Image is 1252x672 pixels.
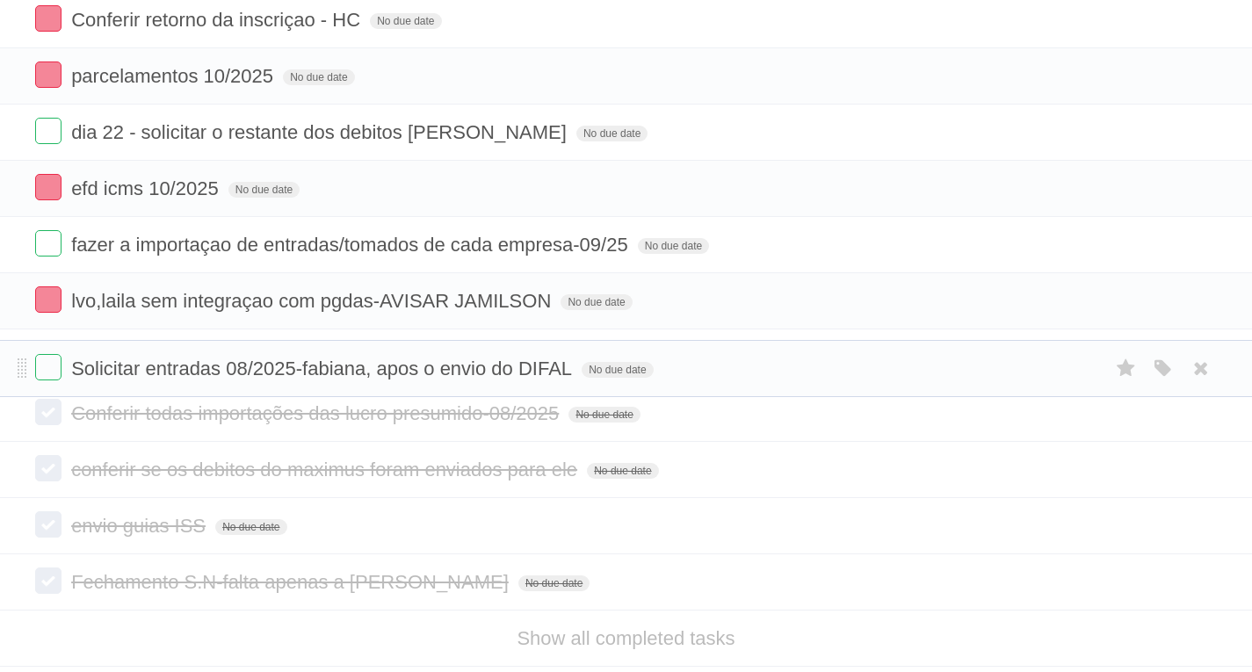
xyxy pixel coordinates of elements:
span: No due date [561,294,632,310]
label: Done [35,174,62,200]
span: envio guias ISS [71,515,210,537]
span: No due date [582,362,653,378]
label: Done [35,354,62,380]
label: Done [35,455,62,481]
span: Solicitar entradas 08/2025-fabiana, apos o envio do DIFAL [71,358,576,379]
label: Done [35,286,62,313]
label: Done [35,511,62,538]
label: Star task [1110,354,1143,383]
a: Show all completed tasks [517,627,735,649]
span: No due date [283,69,354,85]
label: Done [35,399,62,425]
label: Done [35,230,62,257]
label: Done [35,118,62,144]
span: No due date [568,407,640,423]
span: No due date [228,182,300,198]
span: efd icms 10/2025 [71,177,223,199]
span: lvo,laila sem integraçao com pgdas-AVISAR JAMILSON [71,290,555,312]
span: dia 22 - solicitar o restante dos debitos [PERSON_NAME] [71,121,571,143]
span: No due date [638,238,709,254]
span: Conferir todas importações das lucro presumido-08/2025 [71,402,563,424]
span: No due date [587,463,658,479]
span: fazer a importaçao de entradas/tomados de cada empresa-09/25 [71,234,633,256]
span: No due date [576,126,648,141]
label: Done [35,5,62,32]
span: parcelamentos 10/2025 [71,65,278,87]
span: No due date [370,13,441,29]
span: Fechamento S.N-falta apenas a [PERSON_NAME] [71,571,513,593]
span: No due date [518,575,590,591]
label: Done [35,61,62,88]
label: Done [35,567,62,594]
span: conferir se os debitos do maximus foram enviados para ele [71,459,582,481]
span: No due date [215,519,286,535]
span: Conferir retorno da inscriçao - HC [71,9,365,31]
